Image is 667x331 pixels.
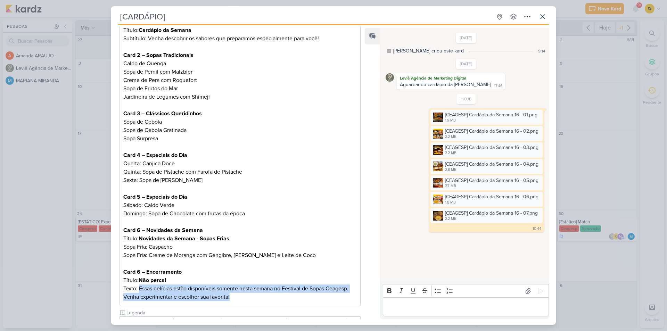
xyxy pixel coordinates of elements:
p: Sexta: Sopa de [PERSON_NAME] [123,176,357,184]
div: Editor editing area: main [383,297,549,316]
div: 2.2 MB [445,150,538,156]
div: Leviê Agência de Marketing Digital [398,75,504,82]
p: Domingo: Sopa de Chocolate com frutas da época [123,209,357,218]
div: [CEAGESP] Cardápio da Semana 16 - 06.png [430,192,543,207]
div: [CEAGESP] Cardápio da Semana 16 - 04.png [430,159,543,174]
img: QovtKjHVwrJgpXeqQoWUK9y1A0JREL8J7ZBWGOBW.png [433,195,443,204]
p: Sábado: Caldo Verde [123,201,357,209]
img: o6A9sP390nNCtP8SE0YWy9OSJLIea9lft7Khsw60.png [433,129,443,139]
div: [CEAGESP] Cardápio da Semana 16 - 03.png [445,144,538,151]
div: [CEAGESP] Cardápio da Semana 16 - 07.png [445,209,538,217]
strong: Cardápio da Semana [139,27,191,34]
div: 17:46 [494,83,502,89]
div: [CEAGESP] Cardápio da Semana 16 - 04.png [445,160,538,168]
div: 9:14 [538,48,545,54]
input: Kard Sem Título [118,10,492,23]
p: Sopa Fria: Gaspacho [123,243,357,251]
p: Quinta: Sopa de Pistache com Farofa de Pistache [123,168,357,176]
p: Caldo de Quenga [123,59,357,68]
div: 1.8 MB [445,200,538,205]
img: Leviê Agência de Marketing Digital [386,73,394,82]
div: 2.7 MB [445,183,538,189]
div: [CEAGESP] Cardápio da Semana 16 - 03.png [430,142,543,157]
p: Sopa Fria: Creme de Moranga com Gengibre, [PERSON_NAME] e Leite de Coco [123,251,357,259]
strong: Não perca! [139,277,166,284]
p: Sopa de Cebola [123,118,357,126]
p: Sopa de Pernil com Malzbier [123,68,357,76]
div: [CEAGESP] Cardápio da Semana 16 - 02.png [445,127,538,135]
div: 1.9 MB [445,118,537,123]
div: [CEAGESP] Cardápio da Semana 16 - 01.png [430,110,543,125]
strong: Card 3 – Clássicos Queridinhos [123,110,202,117]
strong: Novidades da Semana - Sopas Frias [139,235,229,242]
div: 2.2 MB [445,134,538,140]
img: FuOeCKM49bA9NkY9ieV2JafjvgzmGkegtL4LWbLw.png [433,162,443,171]
strong: Card 6 – Novidades da Semana [123,227,203,234]
p: Título: Texto: Essas delícias estão disponíveis somente nesta semana no Festival de Sopas Ceagesp... [123,268,357,301]
strong: Card 4 – Especiais do Dia [123,152,187,159]
img: mAQHDGJqMksM6tmKxt4D6s3MEi74Ac1hDlE7HsSf.png [433,113,443,122]
div: [CEAGESP] Cardápio da Semana 16 - 07.png [430,208,543,223]
p: Sopa de Frutos do Mar [123,84,357,93]
strong: Card 2 – Sopas Tradicionais [123,52,193,59]
p: Quarta: Canjica Doce [123,159,357,168]
div: Editor toolbar [120,316,361,330]
p: Creme de Pera com Roquefort [123,76,357,84]
input: Texto sem título [125,309,361,316]
p: Título: [123,226,357,243]
div: [CEAGESP] Cardápio da Semana 16 - 01.png [445,111,537,118]
p: Título: Subtítulo: Venha descobrir os sabores que preparamos especialmente para você! [123,18,357,43]
div: [PERSON_NAME] criou este kard [393,47,464,55]
strong: Card 6 – Encerramento [123,268,182,275]
div: 10:44 [533,226,541,232]
img: IPcIPdPe1x2cLOn8XbRzhpZeT7JXd23bh0fUednY.png [433,145,443,155]
strong: Card 5 – Especiais do Dia [123,193,187,200]
div: [CEAGESP] Cardápio da Semana 16 - 05.png [430,175,543,190]
div: [CEAGESP] Cardápio da Semana 16 - 06.png [445,193,538,200]
div: [CEAGESP] Cardápio da Semana 16 - 05.png [445,177,538,184]
img: DTVZtqF5byLQhbvoS1vz7rQTz7JV7OLQMiiwtVw5.png [433,178,443,188]
p: Sopa Surpresa [123,134,357,143]
div: Aguardando cardápio da [PERSON_NAME] [400,82,491,88]
div: 2.2 MB [445,216,538,222]
div: Editor editing area: main [120,4,361,307]
p: Sopa de Cebola Gratinada [123,126,357,134]
p: Jardineira de Legumes com Shimeji [123,93,357,101]
div: [CEAGESP] Cardápio da Semana 16 - 02.png [430,126,543,141]
div: Editor toolbar [383,284,549,298]
div: 2.8 MB [445,167,538,173]
img: 9ByBupNI6MstvcEPR1QOJ3uBapEugeDwMleADymP.png [433,211,443,221]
